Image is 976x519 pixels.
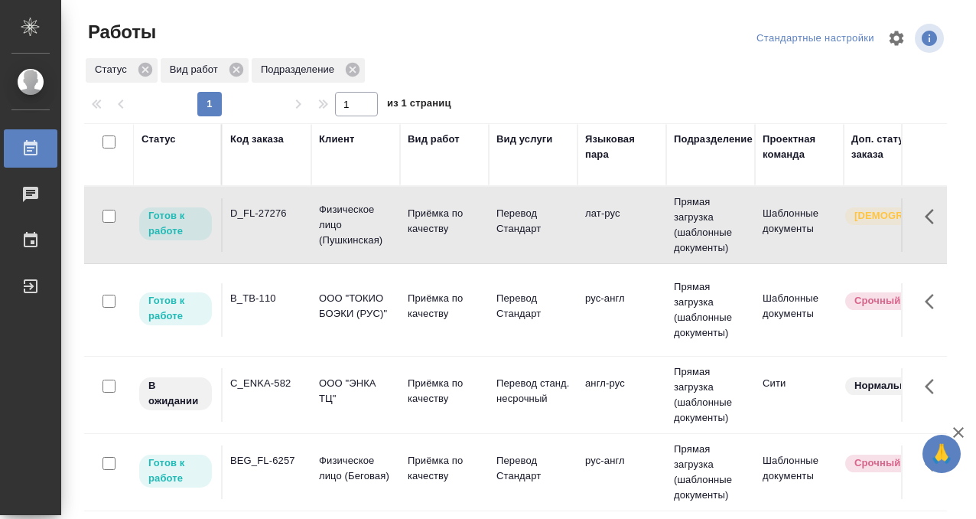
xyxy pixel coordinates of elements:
td: Шаблонные документы [755,283,844,337]
div: D_FL-27276 [230,206,304,221]
p: Перевод Стандарт [496,291,570,322]
div: Вид работ [161,58,249,83]
td: рус-англ [577,446,666,499]
div: Статус [142,132,176,147]
button: Здесь прячутся важные кнопки [916,446,952,482]
button: 🙏 [922,435,961,473]
p: [DEMOGRAPHIC_DATA] [854,208,931,224]
div: Доп. статус заказа [851,132,932,162]
div: C_ENKA-582 [230,376,304,391]
td: Сити [755,368,844,422]
p: Готов к работе [148,455,203,486]
td: англ-рус [577,368,666,422]
div: Клиент [319,132,354,147]
td: рус-англ [577,283,666,337]
p: Перевод Стандарт [496,453,570,484]
td: лат-рус [577,198,666,252]
p: Нормальный [854,378,920,393]
div: Исполнитель может приступить к работе [138,453,213,489]
p: Подразделение [261,62,340,77]
div: Вид услуги [496,132,553,147]
td: Прямая загрузка (шаблонные документы) [666,434,755,511]
div: split button [753,27,878,51]
td: Шаблонные документы [755,198,844,252]
p: Приёмка по качеству [408,376,481,406]
div: Языковая пара [585,132,659,162]
td: Прямая загрузка (шаблонные документы) [666,272,755,348]
p: Физическое лицо (Пушкинская) [319,202,392,248]
div: Вид работ [408,132,460,147]
p: Срочный [854,455,900,471]
span: Работы [84,20,156,44]
p: ООО "ТОКИО БОЭКИ (РУС)" [319,291,392,322]
p: Перевод станд. несрочный [496,376,570,406]
button: Здесь прячутся важные кнопки [916,283,952,320]
p: Приёмка по качеству [408,206,481,237]
p: Физическое лицо (Беговая) [319,453,392,484]
div: BEG_FL-6257 [230,453,304,468]
div: Исполнитель может приступить к работе [138,291,213,327]
div: Подразделение [252,58,365,83]
p: Приёмка по качеству [408,453,481,484]
button: Здесь прячутся важные кнопки [916,198,952,235]
p: Готов к работе [148,208,203,239]
td: Прямая загрузка (шаблонные документы) [666,187,755,263]
div: B_TB-110 [230,291,304,306]
button: Здесь прячутся важные кнопки [916,368,952,405]
p: В ожидании [148,378,203,409]
p: Статус [95,62,132,77]
span: из 1 страниц [387,94,451,116]
span: 🙏 [929,438,955,470]
p: Готов к работе [148,293,203,324]
div: Подразделение [674,132,753,147]
p: Вид работ [170,62,223,77]
div: Статус [86,58,158,83]
div: Проектная команда [763,132,836,162]
td: Шаблонные документы [755,446,844,499]
p: ООО "ЭНКА ТЦ" [319,376,392,406]
span: Настроить таблицу [878,20,915,57]
p: Перевод Стандарт [496,206,570,237]
p: Срочный [854,293,900,308]
p: Приёмка по качеству [408,291,481,322]
div: Исполнитель назначен, приступать к работе пока рано [138,376,213,412]
div: Код заказа [230,132,284,147]
span: Посмотреть информацию [915,24,947,53]
td: Прямая загрузка (шаблонные документы) [666,357,755,433]
div: Исполнитель может приступить к работе [138,206,213,242]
